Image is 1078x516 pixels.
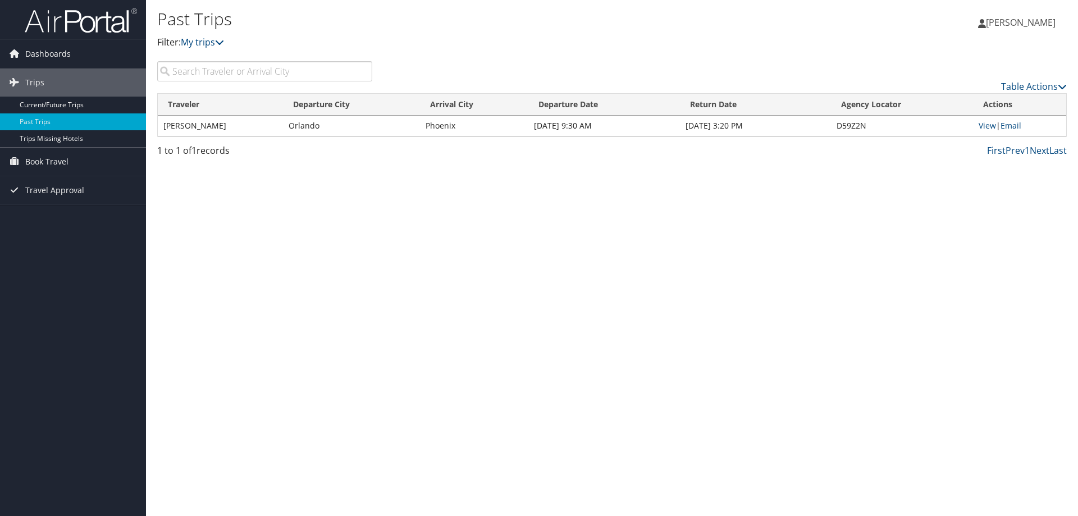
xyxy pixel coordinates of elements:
[25,148,68,176] span: Book Travel
[157,35,764,50] p: Filter:
[973,94,1066,116] th: Actions
[191,144,197,157] span: 1
[158,94,283,116] th: Traveler: activate to sort column ascending
[157,144,372,163] div: 1 to 1 of records
[25,69,44,97] span: Trips
[1030,144,1049,157] a: Next
[283,94,420,116] th: Departure City: activate to sort column ascending
[157,7,764,31] h1: Past Trips
[1049,144,1067,157] a: Last
[1001,120,1021,131] a: Email
[181,36,224,48] a: My trips
[528,116,680,136] td: [DATE] 9:30 AM
[979,120,996,131] a: View
[1006,144,1025,157] a: Prev
[831,116,972,136] td: D59Z2N
[420,94,528,116] th: Arrival City: activate to sort column ascending
[25,176,84,204] span: Travel Approval
[1025,144,1030,157] a: 1
[680,94,831,116] th: Return Date: activate to sort column ascending
[158,116,283,136] td: [PERSON_NAME]
[831,94,972,116] th: Agency Locator: activate to sort column ascending
[157,61,372,81] input: Search Traveler or Arrival City
[986,16,1056,29] span: [PERSON_NAME]
[283,116,420,136] td: Orlando
[420,116,528,136] td: Phoenix
[25,40,71,68] span: Dashboards
[680,116,831,136] td: [DATE] 3:20 PM
[1001,80,1067,93] a: Table Actions
[978,6,1067,39] a: [PERSON_NAME]
[528,94,680,116] th: Departure Date: activate to sort column ascending
[987,144,1006,157] a: First
[25,7,137,34] img: airportal-logo.png
[973,116,1066,136] td: |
